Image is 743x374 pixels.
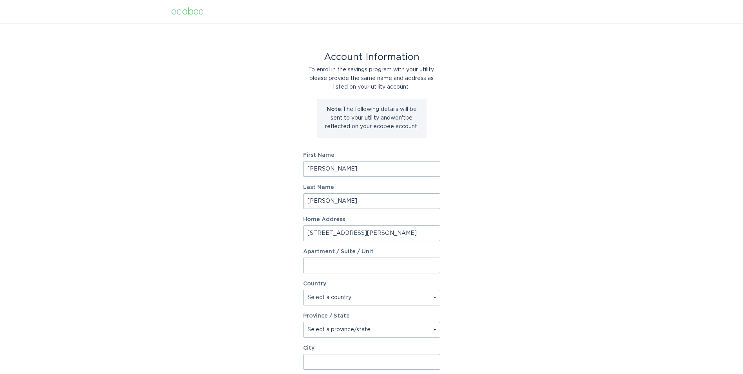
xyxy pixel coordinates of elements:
[323,105,421,131] p: The following details will be sent to your utility and won't be reflected on your ecobee account.
[303,249,440,254] label: Apartment / Suite / Unit
[303,65,440,91] div: To enrol in the savings program with your utility, please provide the same name and address as li...
[303,345,440,351] label: City
[303,281,326,287] label: Country
[303,185,440,190] label: Last Name
[303,153,440,158] label: First Name
[327,107,343,112] strong: Note:
[171,7,204,16] div: ecobee
[303,313,350,319] label: Province / State
[303,53,440,62] div: Account Information
[303,217,440,222] label: Home Address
